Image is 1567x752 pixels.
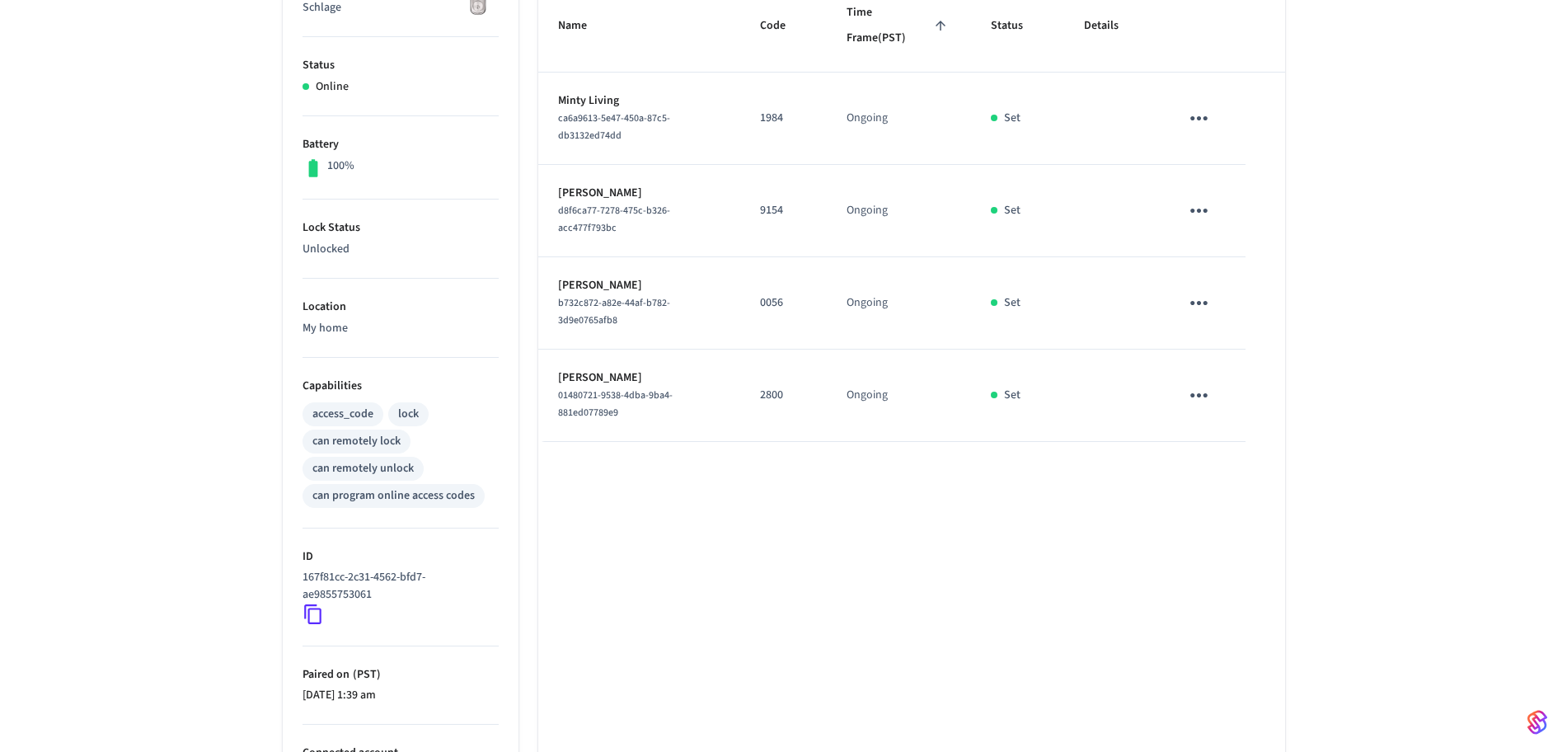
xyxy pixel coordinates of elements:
p: [PERSON_NAME] [558,369,720,387]
p: 1984 [760,110,807,127]
img: SeamLogoGradient.69752ec5.svg [1527,709,1547,736]
span: d8f6ca77-7278-475c-b326-acc477f793bc [558,204,670,235]
p: Capabilities [303,378,499,395]
p: Status [303,57,499,74]
p: 100% [327,157,354,175]
p: 2800 [760,387,807,404]
p: 9154 [760,202,807,219]
span: Status [991,13,1044,39]
p: Set [1004,294,1020,312]
p: 0056 [760,294,807,312]
span: Name [558,13,608,39]
span: ca6a9613-5e47-450a-87c5-db3132ed74dd [558,111,670,143]
p: [DATE] 1:39 am [303,687,499,704]
span: Details [1084,13,1140,39]
td: Ongoing [827,73,971,165]
p: 167f81cc-2c31-4562-bfd7-ae9855753061 [303,569,492,604]
p: Minty Living [558,92,720,110]
p: Set [1004,110,1020,127]
p: Paired on [303,666,499,684]
div: can remotely unlock [312,460,414,477]
td: Ongoing [827,257,971,350]
div: can remotely lock [312,433,401,450]
div: can program online access codes [312,487,475,505]
p: Lock Status [303,219,499,237]
p: Unlocked [303,241,499,258]
div: access_code [312,406,373,423]
td: Ongoing [827,165,971,257]
p: Set [1004,387,1020,404]
p: [PERSON_NAME] [558,277,720,294]
td: Ongoing [827,350,971,442]
p: My home [303,320,499,337]
span: ( PST ) [350,666,381,683]
div: lock [398,406,419,423]
p: Battery [303,136,499,153]
p: Set [1004,202,1020,219]
span: Code [760,13,807,39]
p: [PERSON_NAME] [558,185,720,202]
p: ID [303,548,499,566]
p: Online [316,78,349,96]
p: Location [303,298,499,316]
span: 01480721-9538-4dba-9ba4-881ed07789e9 [558,388,673,420]
span: b732c872-a82e-44af-b782-3d9e0765afb8 [558,296,670,327]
